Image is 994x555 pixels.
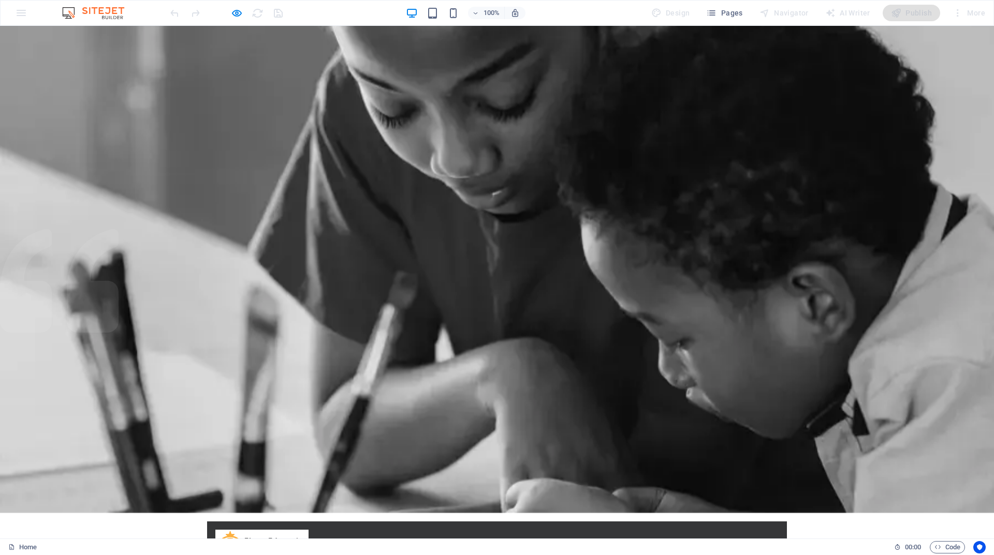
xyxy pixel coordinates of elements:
[510,8,520,18] i: On resize automatically adjust zoom level to fit chosen device.
[468,7,505,19] button: 100%
[934,541,960,553] span: Code
[930,541,965,553] button: Code
[60,7,137,19] img: Editor Logo
[647,5,694,21] div: Design (Ctrl+Alt+Y)
[215,504,309,536] img: elaraedulogo2-1pmPaaJqa2IJJHC9kPeZ3Q.webp
[894,541,922,553] h6: Session time
[702,5,747,21] button: Pages
[8,541,37,553] a: Click to cancel selection. Double-click to open Pages
[973,541,986,553] button: Usercentrics
[706,8,742,18] span: Pages
[905,541,921,553] span: 00 00
[484,7,500,19] h6: 100%
[912,543,914,551] span: :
